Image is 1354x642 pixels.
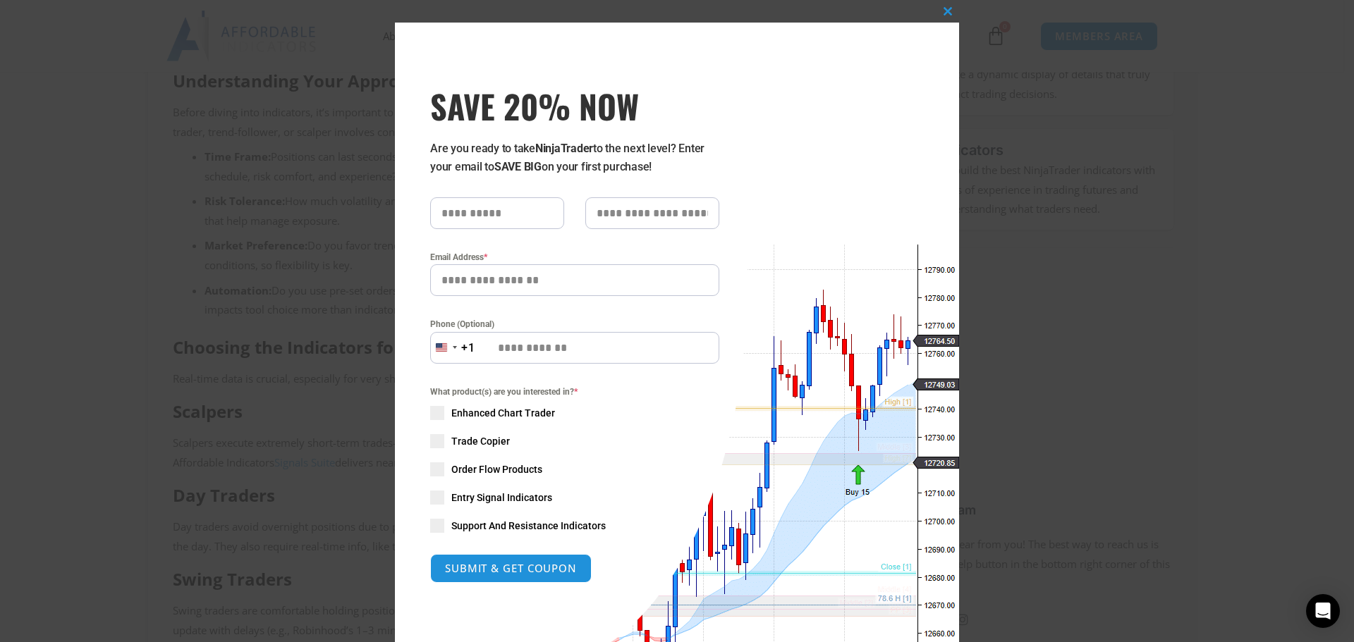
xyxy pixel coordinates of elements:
[430,434,719,448] label: Trade Copier
[430,462,719,476] label: Order Flow Products
[451,406,555,420] span: Enhanced Chart Trader
[430,250,719,264] label: Email Address
[430,554,592,583] button: SUBMIT & GET COUPON
[535,142,593,155] strong: NinjaTrader
[1306,594,1340,628] div: Open Intercom Messenger
[451,490,552,505] span: Entry Signal Indicators
[430,332,475,364] button: Selected country
[451,462,542,476] span: Order Flow Products
[430,140,719,176] p: Are you ready to take to the next level? Enter your email to on your first purchase!
[461,339,475,357] div: +1
[430,406,719,420] label: Enhanced Chart Trader
[430,519,719,533] label: Support And Resistance Indicators
[430,86,719,125] span: SAVE 20% NOW
[494,160,542,173] strong: SAVE BIG
[430,317,719,331] label: Phone (Optional)
[430,490,719,505] label: Entry Signal Indicators
[451,519,606,533] span: Support And Resistance Indicators
[430,385,719,399] span: What product(s) are you interested in?
[451,434,510,448] span: Trade Copier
